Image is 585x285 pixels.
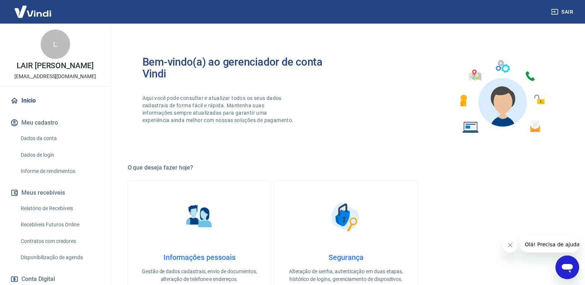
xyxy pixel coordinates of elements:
p: Aqui você pode consultar e atualizar todos os seus dados cadastrais de forma fácil e rápida. Mant... [142,94,295,124]
h5: O que deseja fazer hoje? [128,164,565,171]
h2: Bem-vindo(a) ao gerenciador de conta Vindi [142,56,346,80]
p: LAIR [PERSON_NAME] [17,62,94,70]
a: Dados da conta [18,131,101,146]
p: Alteração de senha, autenticação em duas etapas, histórico de logins, gerenciamento de dispositivos. [286,268,406,283]
button: Meus recebíveis [9,185,101,201]
a: Informe de rendimentos [18,164,101,179]
h4: Segurança [286,253,406,262]
iframe: Botão para abrir a janela de mensagens [555,256,579,279]
img: Informações pessoais [181,198,218,235]
a: Dados de login [18,147,101,163]
p: [EMAIL_ADDRESS][DOMAIN_NAME] [14,73,96,80]
a: Relatório de Recebíveis [18,201,101,216]
div: L [41,29,70,59]
a: Contratos com credores [18,234,101,249]
span: Olá! Precisa de ajuda? [4,5,62,11]
img: Vindi [9,0,57,23]
button: Sair [550,5,576,19]
iframe: Mensagem da empresa [520,236,579,253]
a: Disponibilização de agenda [18,250,101,265]
iframe: Fechar mensagem [503,238,517,253]
img: Segurança [327,198,364,235]
p: Gestão de dados cadastrais, envio de documentos, alteração de telefone e endereços. [140,268,259,283]
a: Recebíveis Futuros Online [18,217,101,232]
h4: Informações pessoais [140,253,259,262]
a: Início [9,93,101,109]
img: Imagem de um avatar masculino com diversos icones exemplificando as funcionalidades do gerenciado... [453,56,550,138]
button: Meu cadastro [9,115,101,131]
